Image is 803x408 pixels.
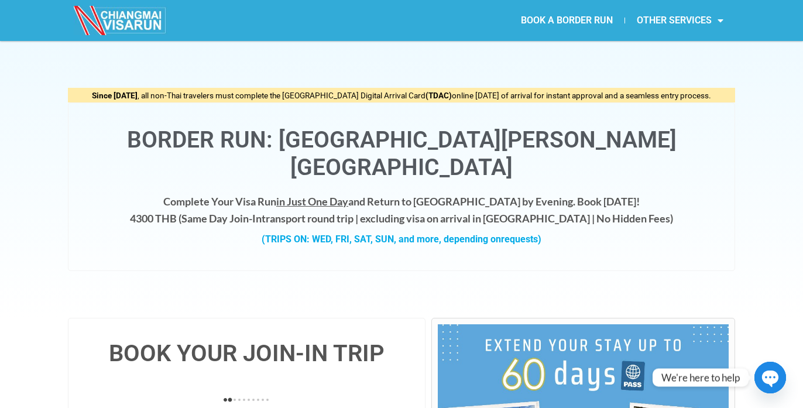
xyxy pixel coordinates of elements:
[80,342,413,365] h4: BOOK YOUR JOIN-IN TRIP
[80,193,723,227] h4: Complete Your Visa Run and Return to [GEOGRAPHIC_DATA] by Evening. Book [DATE]! 4300 THB ( transp...
[276,195,348,208] span: in Just One Day
[509,7,624,34] a: BOOK A BORDER RUN
[181,212,262,225] strong: Same Day Join-In
[92,91,711,100] span: , all non-Thai travelers must complete the [GEOGRAPHIC_DATA] Digital Arrival Card online [DATE] o...
[401,7,735,34] nav: Menu
[262,234,541,245] strong: (TRIPS ON: WED, FRI, SAT, SUN, and more, depending on
[92,91,138,100] strong: Since [DATE]
[425,91,452,100] strong: (TDAC)
[80,126,723,181] h1: Border Run: [GEOGRAPHIC_DATA][PERSON_NAME][GEOGRAPHIC_DATA]
[501,234,541,245] span: requests)
[625,7,735,34] a: OTHER SERVICES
